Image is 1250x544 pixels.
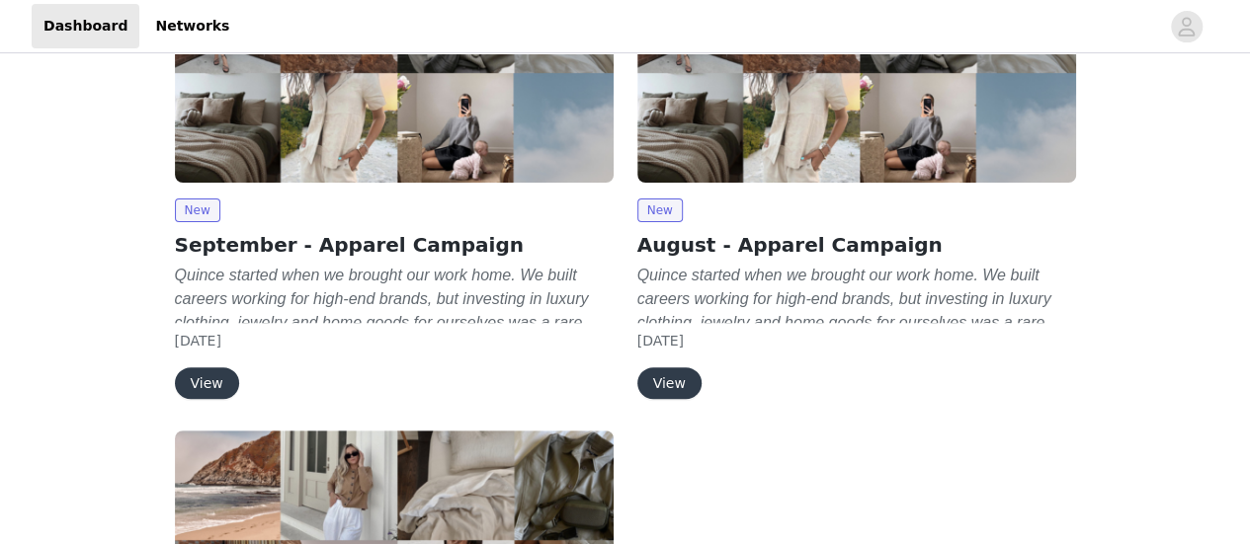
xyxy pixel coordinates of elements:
[637,267,1058,402] em: Quince started when we brought our work home. We built careers working for high-end brands, but i...
[637,333,684,349] span: [DATE]
[637,230,1076,260] h2: August - Apparel Campaign
[175,198,220,222] span: New
[143,4,241,48] a: Networks
[1177,11,1196,42] div: avatar
[637,198,683,222] span: New
[175,267,596,402] em: Quince started when we brought our work home. We built careers working for high-end brands, but i...
[175,230,614,260] h2: September - Apparel Campaign
[175,376,239,391] a: View
[175,367,239,399] button: View
[637,376,702,391] a: View
[32,4,139,48] a: Dashboard
[175,333,221,349] span: [DATE]
[637,367,702,399] button: View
